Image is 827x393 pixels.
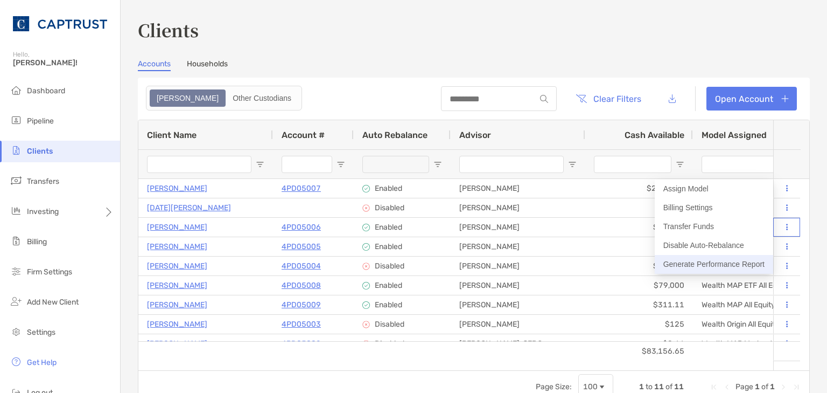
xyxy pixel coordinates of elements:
div: [PERSON_NAME] [451,276,585,295]
p: Disabled [375,261,404,271]
img: CAPTRUST Logo [13,4,107,43]
input: Client Name Filter Input [147,156,251,173]
span: to [646,382,653,391]
span: Billing [27,237,47,246]
input: Cash Available Filter Input [594,156,671,173]
span: Get Help [27,358,57,367]
a: 4PD05008 [282,279,321,292]
img: icon image [362,224,370,231]
div: [PERSON_NAME] [451,295,585,314]
a: 4PD05005 [282,240,321,253]
button: Open Filter Menu [337,160,345,169]
span: of [761,382,768,391]
img: add_new_client icon [10,295,23,308]
button: Open Filter Menu [256,160,264,169]
span: Add New Client [27,298,79,307]
span: 11 [654,382,664,391]
button: Assign Model [655,180,773,198]
span: 1 [770,382,775,391]
img: icon image [362,204,370,212]
a: [PERSON_NAME] [147,279,207,292]
div: $2,476.06 [585,179,693,198]
div: [PERSON_NAME] [451,237,585,256]
p: Disabled [375,320,404,329]
span: Pipeline [27,116,54,126]
img: icon image [362,282,370,289]
span: 1 [755,382,760,391]
a: Accounts [138,59,171,71]
div: $0 [585,198,693,217]
div: Other Custodians [227,91,297,106]
div: [PERSON_NAME] [451,218,585,237]
div: Zoe [151,91,225,106]
img: transfers icon [10,174,23,187]
a: 4PD05009 [282,298,321,312]
p: Disabled [375,203,404,212]
p: Enabled [375,242,402,251]
span: Investing [27,207,59,216]
p: 4PD05002 [282,337,321,350]
a: [PERSON_NAME] [147,259,207,273]
span: Firm Settings [27,267,72,277]
img: icon image [362,340,370,348]
button: Generate Performance Report [655,255,773,274]
img: investing icon [10,204,23,217]
button: Billing Settings [655,198,773,217]
img: clients icon [10,144,23,157]
img: get-help icon [10,355,23,368]
p: [DATE][PERSON_NAME] [147,201,231,215]
div: [PERSON_NAME] [451,179,585,198]
div: $0.66 [585,334,693,353]
a: [PERSON_NAME] [147,220,207,234]
p: [PERSON_NAME] [147,337,207,350]
p: Enabled [375,223,402,232]
a: 4PD05006 [282,220,321,234]
p: 4PD05004 [282,259,321,273]
button: Open Filter Menu [568,160,577,169]
a: [PERSON_NAME] [147,298,207,312]
div: [PERSON_NAME] [451,198,585,217]
div: Previous Page [723,383,731,391]
button: Clear Filters [567,87,649,111]
span: 1 [639,382,644,391]
p: [PERSON_NAME] [147,318,207,331]
img: settings icon [10,325,23,338]
input: Advisor Filter Input [459,156,564,173]
div: $79,000 [585,276,693,295]
div: $67.18 [585,237,693,256]
a: [PERSON_NAME] [147,240,207,253]
span: Account # [282,130,325,140]
span: Auto Rebalance [362,130,427,140]
button: Disable Auto-Rebalance [655,236,773,255]
span: Model Assigned [702,130,767,140]
div: Last Page [792,383,801,391]
img: billing icon [10,235,23,247]
span: Client Name [147,130,197,140]
span: Clients [27,147,53,156]
a: [PERSON_NAME] [147,182,207,195]
span: Cash Available [625,130,684,140]
div: $985.93 [585,218,693,237]
div: First Page [710,383,718,391]
span: Dashboard [27,86,65,95]
input: Account # Filter Input [282,156,332,173]
span: Advisor [459,130,491,140]
img: icon image [362,185,370,192]
span: Page [735,382,753,391]
div: $125 [585,315,693,334]
p: 4PD05007 [282,182,321,195]
span: [PERSON_NAME]! [13,58,114,67]
button: Open Filter Menu [676,160,684,169]
img: firm-settings icon [10,265,23,278]
p: Disabled [375,339,404,348]
a: 4PD05003 [282,318,321,331]
img: icon image [362,243,370,251]
p: Enabled [375,184,402,193]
